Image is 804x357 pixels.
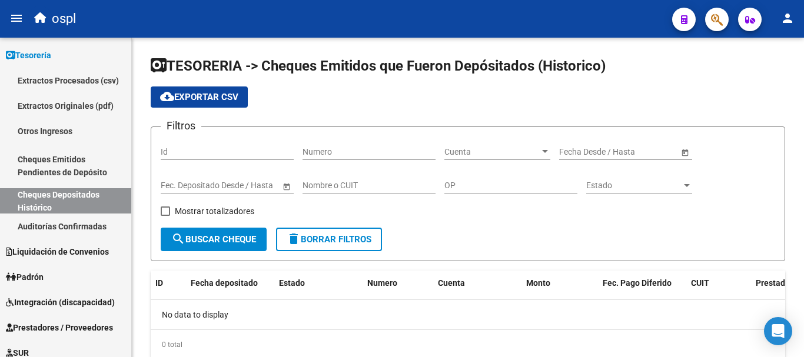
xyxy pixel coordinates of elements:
datatable-header-cell: Cuenta [433,271,521,296]
span: Prestador [756,278,793,288]
button: Open calendar [280,180,293,192]
span: Liquidación de Convenios [6,245,109,258]
button: Buscar Cheque [161,228,267,251]
span: TESORERIA -> Cheques Emitidos que Fueron Depósitados (Historico) [151,58,606,74]
span: Fec. Pago Diferido [603,278,672,288]
span: Tesorería [6,49,51,62]
div: No data to display [151,300,785,329]
input: End date [606,147,663,157]
mat-icon: cloud_download [160,89,174,104]
span: Cuenta [444,147,540,157]
datatable-header-cell: Fecha depositado [186,271,274,296]
span: ospl [52,6,76,32]
span: Exportar CSV [160,92,238,102]
h3: Filtros [161,118,201,134]
span: Estado [279,278,305,288]
span: Estado [586,181,682,191]
span: ID [155,278,163,288]
span: Monto [526,278,550,288]
datatable-header-cell: Estado [274,271,363,296]
span: CUIT [691,278,709,288]
button: Borrar Filtros [276,228,382,251]
button: Open calendar [679,146,691,158]
span: Numero [367,278,397,288]
span: Prestadores / Proveedores [6,321,113,334]
span: Fecha depositado [191,278,258,288]
span: Padrón [6,271,44,283]
span: Integración (discapacidad) [6,296,115,309]
span: Mostrar totalizadores [175,204,254,218]
mat-icon: search [171,232,185,246]
datatable-header-cell: Numero [363,271,433,296]
datatable-header-cell: ID [151,271,186,296]
datatable-header-cell: Monto [521,271,598,296]
span: Cuenta [438,278,465,288]
input: End date [207,181,265,191]
mat-icon: delete [287,232,301,246]
input: Start date [161,181,197,191]
button: Exportar CSV [151,86,248,108]
datatable-header-cell: CUIT [686,271,751,296]
span: Borrar Filtros [287,234,371,245]
datatable-header-cell: Fec. Pago Diferido [598,271,686,296]
mat-icon: person [780,11,795,25]
mat-icon: menu [9,11,24,25]
input: Start date [559,147,596,157]
span: Buscar Cheque [171,234,256,245]
div: Open Intercom Messenger [764,317,792,345]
